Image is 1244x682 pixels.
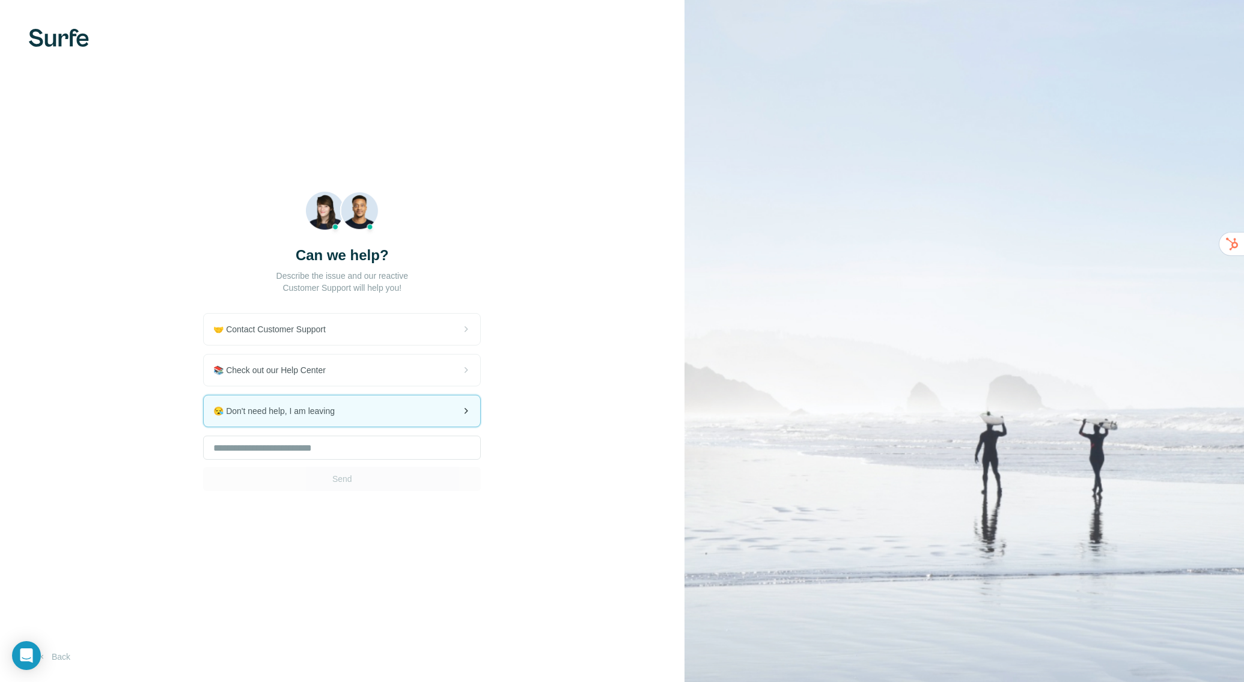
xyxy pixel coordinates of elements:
[276,270,408,282] p: Describe the issue and our reactive
[213,405,344,417] span: 😪 Don't need help, I am leaving
[29,646,79,668] button: Back
[282,282,401,294] p: Customer Support will help you!
[296,246,389,265] h3: Can we help?
[305,191,379,236] img: Beach Photo
[12,641,41,670] div: Open Intercom Messenger
[213,323,335,335] span: 🤝 Contact Customer Support
[213,364,335,376] span: 📚 Check out our Help Center
[29,29,89,47] img: Surfe's logo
